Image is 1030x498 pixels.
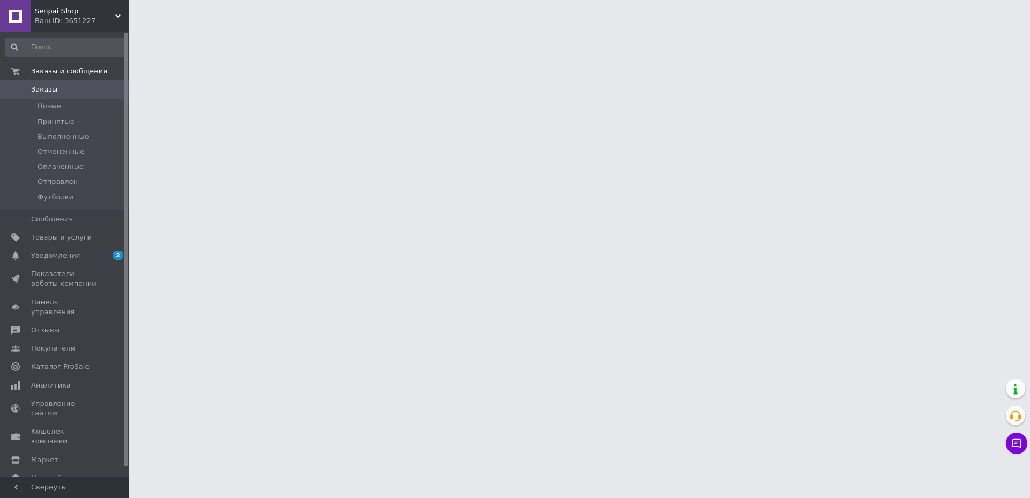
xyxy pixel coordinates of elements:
[31,251,80,261] span: Уведомления
[31,66,107,76] span: Заказы и сообщения
[113,251,123,260] span: 2
[38,101,61,111] span: Новые
[35,16,129,26] div: Ваш ID: 3651227
[31,381,71,390] span: Аналитика
[31,344,75,353] span: Покупатели
[31,473,70,483] span: Настройки
[38,147,84,157] span: Отмененные
[38,117,75,127] span: Принятые
[31,214,73,224] span: Сообщения
[38,177,78,187] span: Отправлен
[1006,433,1027,454] button: Чат с покупателем
[31,362,89,371] span: Каталог ProSale
[31,427,99,446] span: Кошелек компании
[31,298,99,317] span: Панель управления
[38,132,89,142] span: Выполненные
[31,399,99,418] span: Управление сайтом
[31,85,57,94] span: Заказы
[31,269,99,288] span: Показатели работы компании
[31,233,92,242] span: Товары и услуги
[31,325,60,335] span: Отзывы
[31,455,58,465] span: Маркет
[38,162,84,172] span: Оплаченные
[5,38,127,57] input: Поиск
[35,6,115,16] span: Senpai Shop
[38,192,73,202] span: Футболки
